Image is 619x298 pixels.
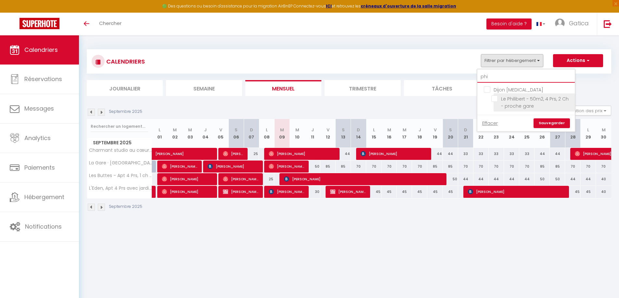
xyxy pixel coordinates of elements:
div: 25 [259,173,274,185]
a: Effacer [482,120,498,127]
div: 85 [320,161,336,173]
abbr: J [311,127,314,133]
div: 70 [412,161,427,173]
th: 29 [581,119,596,148]
abbr: D [357,127,360,133]
span: Charmant studio au cœur de [GEOGRAPHIC_DATA] [88,148,153,153]
abbr: M [510,127,514,133]
div: 70 [381,161,397,173]
th: 26 [535,119,550,148]
span: [PERSON_NAME] [269,160,304,173]
span: [PERSON_NAME] [162,185,213,198]
th: 19 [427,119,443,148]
th: 05 [213,119,228,148]
li: Trimestre [325,80,401,96]
div: 44 [336,148,351,160]
div: 44 [427,148,443,160]
th: 03 [183,119,198,148]
abbr: L [159,127,161,133]
div: 50 [443,173,458,185]
div: 44 [535,148,550,160]
div: 70 [366,161,381,173]
div: 45 [397,186,412,198]
th: 12 [320,119,336,148]
li: Mensuel [245,80,321,96]
abbr: M [602,127,606,133]
div: 33 [504,148,519,160]
abbr: D [250,127,253,133]
abbr: M [295,127,299,133]
span: [PERSON_NAME] [269,148,335,160]
span: La Gare · [GEOGRAPHIC_DATA]: 50m2, 4 Prs, 2 Ch - Proximité cité [MEDICAL_DATA] [88,161,153,165]
th: 08 [259,119,274,148]
th: 07 [244,119,259,148]
abbr: L [373,127,375,133]
div: 70 [565,161,580,173]
abbr: J [526,127,528,133]
strong: créneaux d'ouverture de la salle migration [361,3,456,9]
span: Les Buttes - Apt 4 Prs, 1 ch - Parking privé [88,173,153,178]
th: 20 [443,119,458,148]
span: Analytics [24,134,51,142]
abbr: D [571,127,574,133]
div: 33 [473,148,489,160]
th: 15 [366,119,381,148]
th: 17 [397,119,412,148]
span: Réservations [24,75,62,83]
button: Filtrer par hébergement [481,54,543,67]
abbr: J [419,127,421,133]
th: 22 [473,119,489,148]
abbr: V [219,127,222,133]
abbr: S [342,127,345,133]
abbr: J [204,127,207,133]
div: 33 [489,148,504,160]
div: 70 [473,161,489,173]
abbr: S [449,127,452,133]
th: 13 [336,119,351,148]
div: 70 [504,161,519,173]
th: 30 [596,119,611,148]
div: 45 [565,186,580,198]
span: Gatica [569,19,589,27]
th: 14 [351,119,366,148]
li: Journalier [87,80,163,96]
th: 21 [458,119,473,148]
div: 85 [336,161,351,173]
div: 85 [427,161,443,173]
button: Gestion des prix [563,106,611,115]
th: 09 [274,119,290,148]
div: 50 [305,161,320,173]
p: Septembre 2025 [109,204,142,210]
input: Rechercher un logement... [91,121,148,132]
div: 85 [443,161,458,173]
div: 44 [519,173,535,185]
span: Septembre 2025 [87,138,152,148]
h3: CALENDRIERS [105,54,145,69]
span: [PERSON_NAME] [162,173,213,185]
div: 50 [535,173,550,185]
div: 25 [244,148,259,160]
abbr: L [587,127,589,133]
div: 70 [519,161,535,173]
div: 33 [519,148,535,160]
div: 70 [458,161,473,173]
span: [PERSON_NAME] [269,185,304,198]
abbr: L [480,127,482,133]
span: Paiements [24,163,55,172]
abbr: M [280,127,284,133]
span: Notifications [25,222,62,231]
div: Filtrer par hébergement [477,69,575,132]
p: Septembre 2025 [109,109,142,115]
span: Calendriers [24,46,58,54]
div: 45 [381,186,397,198]
abbr: V [541,127,544,133]
img: ... [555,18,565,28]
strong: ICI [326,3,332,9]
div: 45 [412,186,427,198]
div: 30 [305,186,320,198]
span: [PERSON_NAME] (Booking) [330,185,366,198]
span: [PERSON_NAME] [208,160,259,173]
abbr: M [188,127,192,133]
span: [PERSON_NAME] [223,173,259,185]
div: 70 [351,161,366,173]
